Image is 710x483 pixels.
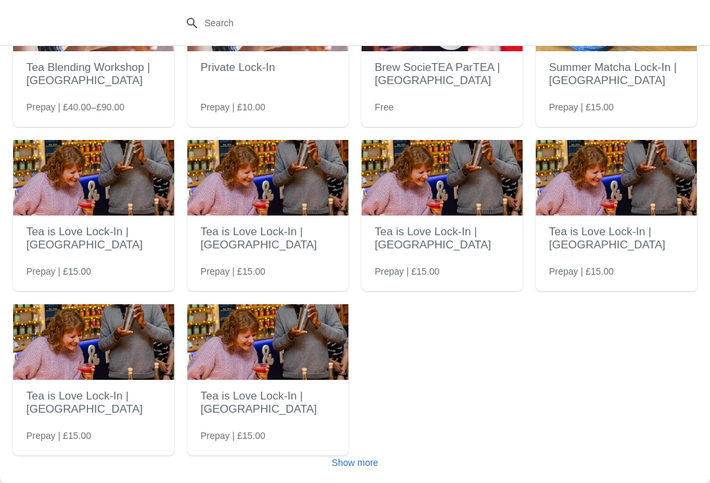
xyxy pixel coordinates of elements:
h2: Tea Blending Workshop | [GEOGRAPHIC_DATA] [26,55,161,94]
h2: Private Lock-In [201,55,335,81]
span: Prepay | £15.00 [26,429,91,442]
img: Tea is Love Lock-In | Brighton [13,140,174,216]
span: Prepay | £40.00–£90.00 [26,101,124,114]
h2: Brew SocieTEA ParTEA | [GEOGRAPHIC_DATA] [375,55,509,94]
h2: Tea is Love Lock-In | [GEOGRAPHIC_DATA] [26,383,161,423]
h2: Summer Matcha Lock-In | [GEOGRAPHIC_DATA] [549,55,684,94]
h2: Tea is Love Lock-In | [GEOGRAPHIC_DATA] [201,219,335,258]
span: Prepay | £15.00 [26,265,91,278]
span: Prepay | £15.00 [201,429,266,442]
span: Show more [332,457,379,468]
span: Prepay | £10.00 [201,101,266,114]
button: Show more [327,451,384,474]
h2: Tea is Love Lock-In | [GEOGRAPHIC_DATA] [26,219,161,258]
img: Tea is Love Lock-In | Cardiff [536,140,697,216]
input: Search [204,11,532,35]
span: Free [375,101,394,114]
span: Prepay | £15.00 [549,265,614,278]
h2: Tea is Love Lock-In | [GEOGRAPHIC_DATA] [201,383,335,423]
span: Prepay | £15.00 [201,265,266,278]
img: Tea is Love Lock-In | Bristol [362,140,523,216]
h2: Tea is Love Lock-In | [GEOGRAPHIC_DATA] [375,219,509,258]
img: Tea is Love Lock-In | Manchester [187,304,348,380]
span: Prepay | £15.00 [375,265,440,278]
h2: Tea is Love Lock-In | [GEOGRAPHIC_DATA] [549,219,684,258]
img: Tea is Love Lock-In | London Borough [187,140,348,216]
img: Tea is Love Lock-In | Glasgow [13,304,174,380]
span: Prepay | £15.00 [549,101,614,114]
